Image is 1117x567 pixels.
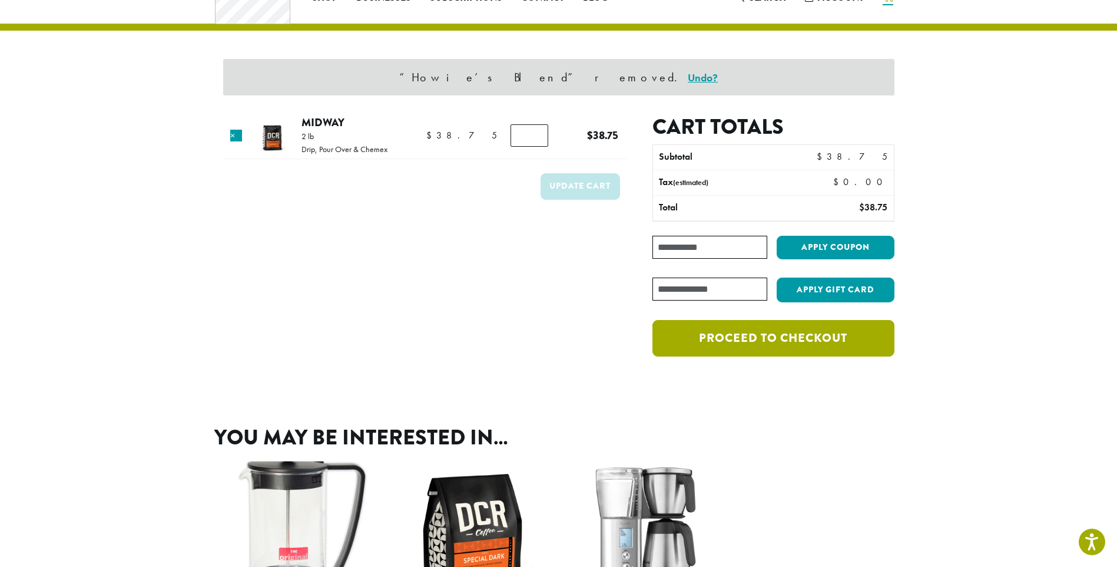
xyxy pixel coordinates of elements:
[301,145,387,153] p: Drip, Pour Over & Chemex
[301,132,387,140] p: 2 lb
[652,114,894,140] h2: Cart totals
[587,127,618,143] bdi: 38.75
[426,129,436,141] span: $
[511,124,548,147] input: Product quantity
[817,150,887,163] bdi: 38.75
[688,71,718,84] a: Undo?
[301,114,344,130] a: Midway
[652,320,894,357] a: Proceed to checkout
[653,170,823,195] th: Tax
[426,129,497,141] bdi: 38.75
[833,176,888,188] bdi: 0.00
[223,59,894,95] div: “Howie’s Blend” removed.
[673,177,708,187] small: (estimated)
[859,201,887,213] bdi: 38.75
[833,176,843,188] span: $
[777,278,894,302] button: Apply Gift Card
[541,173,620,200] button: Update cart
[253,117,291,156] img: Midway
[859,201,864,213] span: $
[653,196,797,220] th: Total
[587,127,593,143] span: $
[214,425,903,450] h2: You may be interested in…
[817,150,827,163] span: $
[230,130,242,141] a: Remove this item
[777,236,894,260] button: Apply coupon
[653,145,797,170] th: Subtotal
